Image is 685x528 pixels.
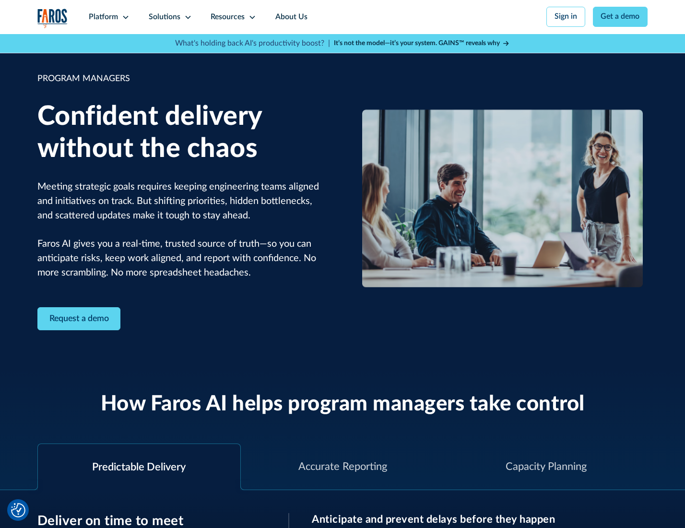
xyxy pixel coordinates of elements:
[593,7,648,27] a: Get a demo
[211,12,245,23] div: Resources
[334,38,510,48] a: It’s not the model—it’s your system. GAINS™ reveals why
[89,12,118,23] div: Platform
[37,101,329,165] h1: Confident delivery without the chaos
[312,513,648,526] h3: Anticipate and prevent delays before they happen
[149,12,180,23] div: Solutions
[506,459,587,475] div: Capacity Planning
[11,503,25,517] button: Cookie Settings
[334,40,500,47] strong: It’s not the model—it’s your system. GAINS™ reveals why
[101,392,585,417] h2: How Faros AI helps program managers take control
[298,459,387,475] div: Accurate Reporting
[37,9,68,28] a: home
[37,72,329,85] div: PROGRAM MANAGERS
[37,307,121,331] a: Contact Modal
[175,38,330,49] p: What's holding back AI's productivity boost? |
[11,503,25,517] img: Revisit consent button
[92,459,186,475] div: Predictable Delivery
[37,9,68,28] img: Logo of the analytics and reporting company Faros.
[37,180,329,280] p: Meeting strategic goals requires keeping engineering teams aligned and initiatives on track. But ...
[546,7,585,27] a: Sign in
